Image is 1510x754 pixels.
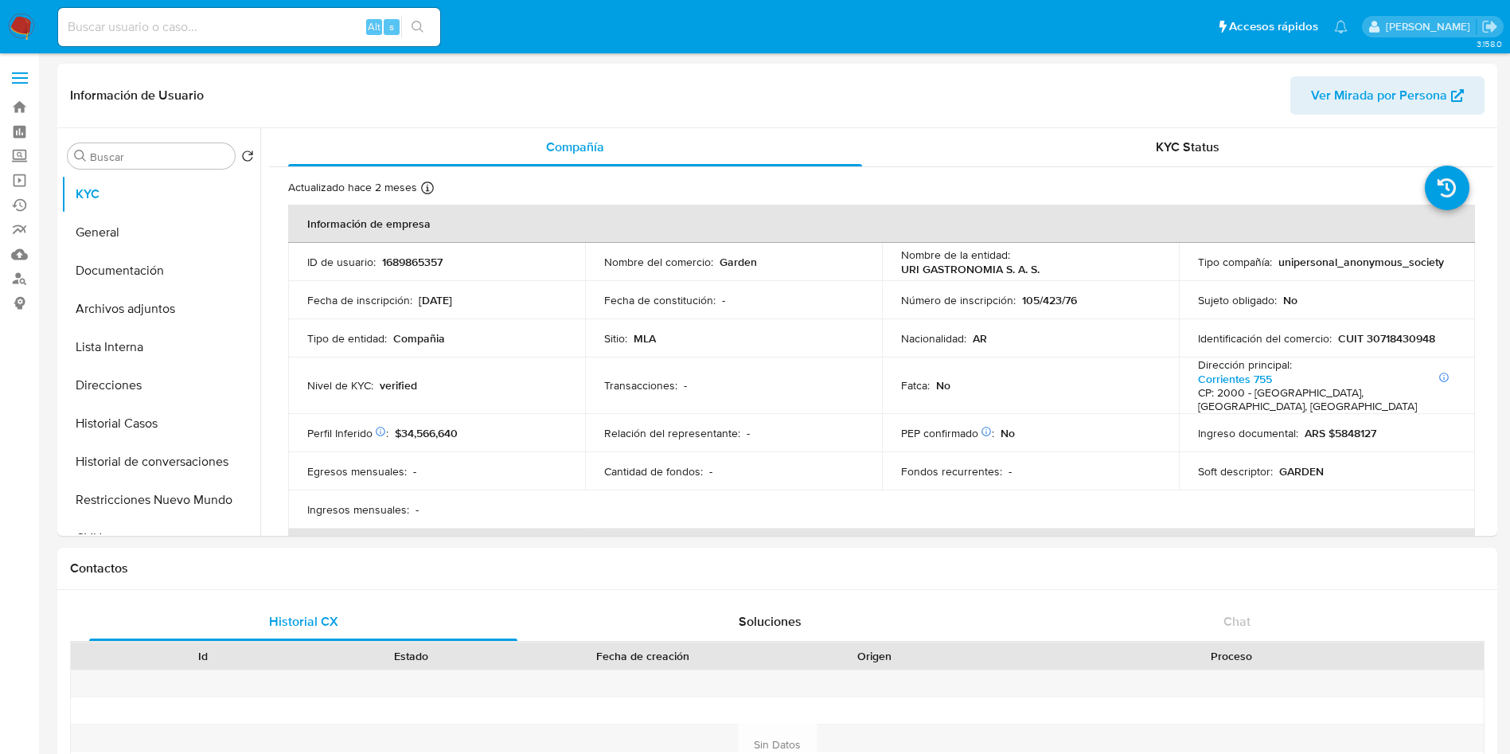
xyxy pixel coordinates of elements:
[684,378,687,393] p: -
[782,648,968,664] div: Origen
[318,648,505,664] div: Estado
[1481,18,1498,35] a: Salir
[527,648,759,664] div: Fecha de creación
[1198,255,1272,269] p: Tipo compañía :
[90,150,228,164] input: Buscar
[307,255,376,269] p: ID de usuario :
[1283,293,1297,307] p: No
[382,255,443,269] p: 1689865357
[604,426,740,440] p: Relación del representante :
[1229,18,1318,35] span: Accesos rápidos
[1311,76,1447,115] span: Ver Mirada por Persona
[901,464,1002,479] p: Fondos recurrentes :
[61,366,260,404] button: Direcciones
[973,331,987,346] p: AR
[393,331,445,346] p: Compañia
[1198,464,1273,479] p: Soft descriptor :
[419,293,452,307] p: [DATE]
[901,378,930,393] p: Fatca :
[61,404,260,443] button: Historial Casos
[61,213,260,252] button: General
[604,331,627,346] p: Sitio :
[1009,464,1012,479] p: -
[1198,386,1450,414] h4: CP: 2000 - [GEOGRAPHIC_DATA], [GEOGRAPHIC_DATA], [GEOGRAPHIC_DATA]
[901,426,994,440] p: PEP confirmado :
[936,378,950,393] p: No
[1386,19,1476,34] p: valeria.duch@mercadolibre.com
[368,19,380,34] span: Alt
[1198,357,1292,372] p: Dirección principal :
[269,612,338,631] span: Historial CX
[709,464,712,479] p: -
[901,262,1040,276] p: URI GASTRONOMIA S. A. S.
[1198,293,1277,307] p: Sujeto obligado :
[74,150,87,162] button: Buscar
[1198,331,1332,346] p: Identificación del comercio :
[307,331,387,346] p: Tipo de entidad :
[70,561,1485,576] h1: Contactos
[901,248,1010,262] p: Nombre de la entidad :
[401,16,434,38] button: search-icon
[61,443,260,481] button: Historial de conversaciones
[58,17,440,37] input: Buscar usuario o caso...
[604,255,713,269] p: Nombre del comercio :
[307,378,373,393] p: Nivel de KYC :
[1290,76,1485,115] button: Ver Mirada por Persona
[288,529,1475,567] th: Datos de contacto
[288,180,417,195] p: Actualizado hace 2 meses
[307,502,409,517] p: Ingresos mensuales :
[61,290,260,328] button: Archivos adjuntos
[416,502,419,517] p: -
[722,293,725,307] p: -
[61,481,260,519] button: Restricciones Nuevo Mundo
[1223,612,1251,631] span: Chat
[901,331,966,346] p: Nacionalidad :
[604,293,716,307] p: Fecha de constitución :
[1278,255,1444,269] p: unipersonal_anonymous_society
[61,519,260,557] button: CVU
[1001,426,1015,440] p: No
[720,255,757,269] p: Garden
[1156,138,1219,156] span: KYC Status
[604,464,703,479] p: Cantidad de fondos :
[413,464,416,479] p: -
[1305,426,1376,440] p: ARS $5848127
[1022,293,1077,307] p: 105/423/76
[61,175,260,213] button: KYC
[61,328,260,366] button: Lista Interna
[1198,426,1298,440] p: Ingreso documental :
[241,150,254,167] button: Volver al orden por defecto
[990,648,1473,664] div: Proceso
[634,331,656,346] p: MLA
[901,293,1016,307] p: Número de inscripción :
[546,138,604,156] span: Compañía
[70,88,204,104] h1: Información de Usuario
[1279,464,1324,479] p: GARDEN
[1198,371,1272,387] a: Corrientes 755
[747,426,750,440] p: -
[395,425,458,441] span: $34,566,640
[380,378,417,393] p: verified
[604,378,677,393] p: Transacciones :
[307,464,407,479] p: Egresos mensuales :
[1338,331,1435,346] p: CUIT 30718430948
[307,293,412,307] p: Fecha de inscripción :
[61,252,260,290] button: Documentación
[739,612,802,631] span: Soluciones
[110,648,296,664] div: Id
[307,426,388,440] p: Perfil Inferido :
[288,205,1475,243] th: Información de empresa
[1334,20,1348,33] a: Notificaciones
[389,19,394,34] span: s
